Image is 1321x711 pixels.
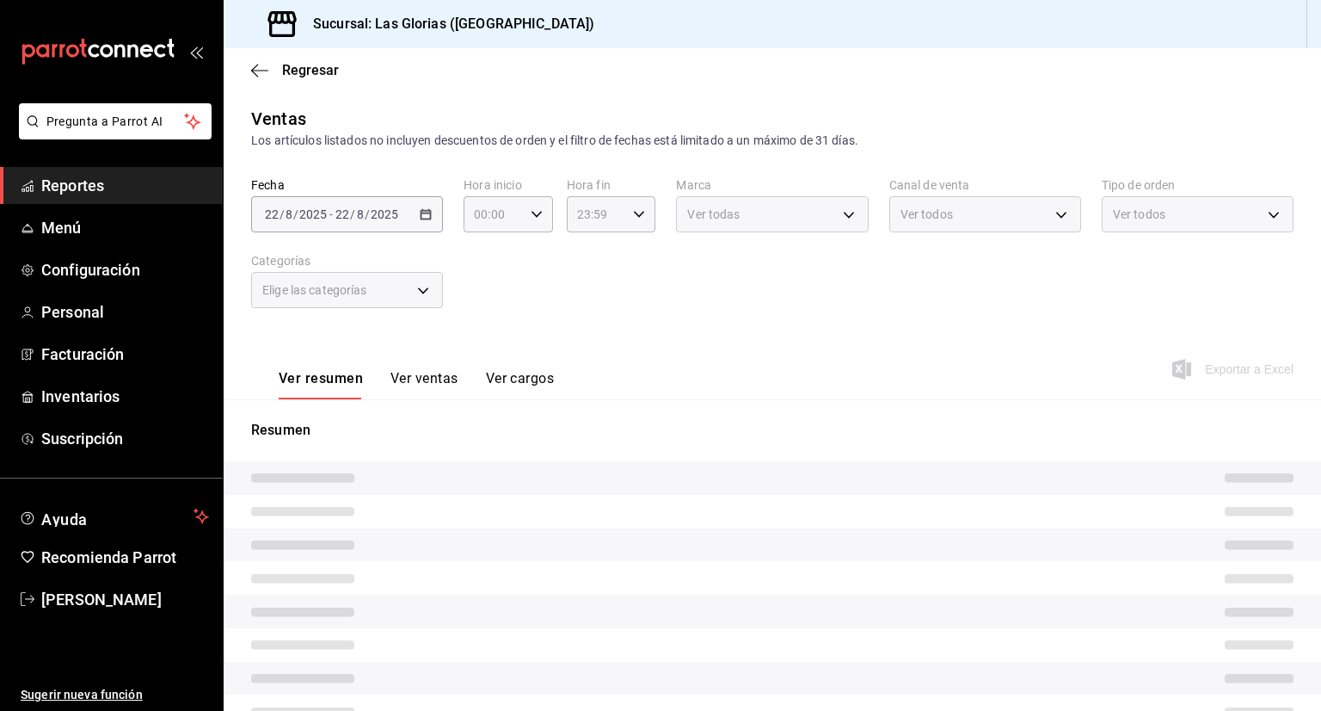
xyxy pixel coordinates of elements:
[41,258,209,281] span: Configuración
[293,207,298,221] span: /
[41,385,209,408] span: Inventarios
[889,179,1081,191] label: Canal de venta
[19,103,212,139] button: Pregunta a Parrot AI
[41,546,209,569] span: Recomienda Parrot
[390,370,458,399] button: Ver ventas
[567,179,656,191] label: Hora fin
[41,506,187,527] span: Ayuda
[299,14,594,34] h3: Sucursal: Las Glorias ([GEOGRAPHIC_DATA])
[251,62,339,78] button: Regresar
[262,281,367,299] span: Elige las categorías
[41,216,209,239] span: Menú
[335,207,350,221] input: --
[365,207,370,221] span: /
[486,370,555,399] button: Ver cargos
[350,207,355,221] span: /
[329,207,333,221] span: -
[676,179,868,191] label: Marca
[251,106,306,132] div: Ventas
[189,45,203,59] button: open_drawer_menu
[370,207,399,221] input: ----
[46,113,185,131] span: Pregunta a Parrot AI
[900,206,953,223] span: Ver todos
[280,207,285,221] span: /
[12,125,212,143] a: Pregunta a Parrot AI
[285,207,293,221] input: --
[1102,179,1293,191] label: Tipo de orden
[282,62,339,78] span: Regresar
[251,255,443,267] label: Categorías
[41,588,209,611] span: [PERSON_NAME]
[464,179,553,191] label: Hora inicio
[41,174,209,197] span: Reportes
[41,427,209,450] span: Suscripción
[251,132,1293,150] div: Los artículos listados no incluyen descuentos de orden y el filtro de fechas está limitado a un m...
[279,370,554,399] div: navigation tabs
[251,179,443,191] label: Fecha
[356,207,365,221] input: --
[1113,206,1165,223] span: Ver todos
[251,420,1293,441] p: Resumen
[264,207,280,221] input: --
[21,686,209,704] span: Sugerir nueva función
[298,207,328,221] input: ----
[279,370,363,399] button: Ver resumen
[687,206,740,223] span: Ver todas
[41,300,209,324] span: Personal
[41,343,209,366] span: Facturación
